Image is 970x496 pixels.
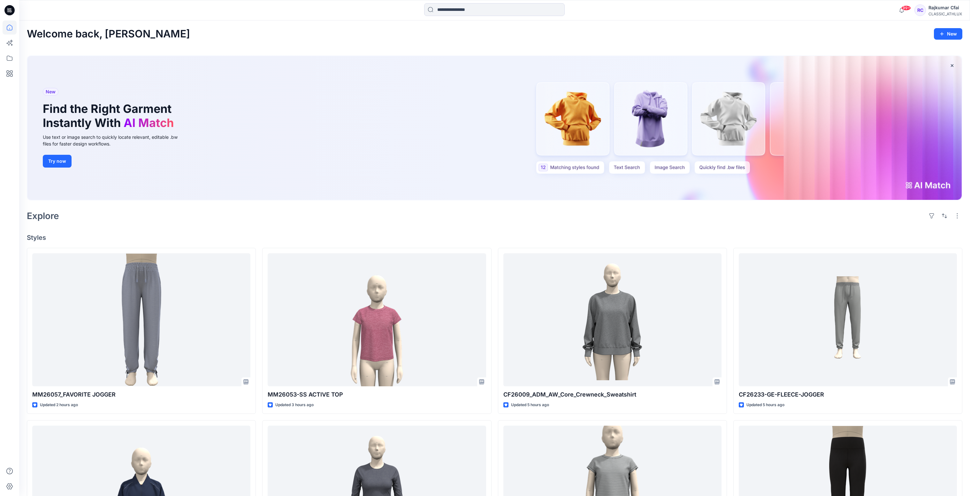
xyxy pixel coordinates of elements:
[43,134,187,147] div: Use text or image search to quickly locate relevant, editable .bw files for faster design workflows.
[275,402,314,408] p: Updated 3 hours ago
[928,12,962,16] div: CLASSIC_ATHLUX
[40,402,78,408] p: Updated 2 hours ago
[32,253,250,387] a: MM26057_FAVORITE JOGGER
[268,390,486,399] p: MM26053-SS ACTIVE TOP
[32,390,250,399] p: MM26057_FAVORITE JOGGER
[46,88,56,96] span: New
[928,4,962,12] div: Rajkumar Cfai
[934,28,962,40] button: New
[746,402,784,408] p: Updated 5 hours ago
[901,5,911,11] span: 99+
[511,402,549,408] p: Updated 5 hours ago
[268,253,486,387] a: MM26053-SS ACTIVE TOP
[43,155,72,168] button: Try now
[739,390,957,399] p: CF26233-GE-FLEECE-JOGGER
[503,390,722,399] p: CF26009_ADM_AW_Core_Crewneck_Sweatshirt
[27,211,59,221] h2: Explore
[27,234,962,241] h4: Styles
[43,102,177,130] h1: Find the Right Garment Instantly With
[124,116,174,130] span: AI Match
[739,253,957,387] a: CF26233-GE-FLEECE-JOGGER
[914,4,926,16] div: RC
[503,253,722,387] a: CF26009_ADM_AW_Core_Crewneck_Sweatshirt
[27,28,190,40] h2: Welcome back, [PERSON_NAME]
